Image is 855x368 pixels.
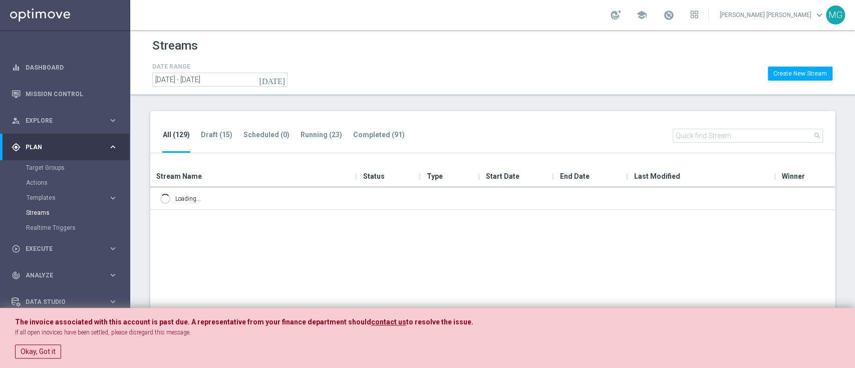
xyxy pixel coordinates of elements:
i: keyboard_arrow_right [108,142,118,152]
button: [DATE] [257,73,288,88]
span: Last Modified [634,166,680,186]
button: equalizer Dashboard [11,64,118,72]
span: to resolve the issue. [406,318,473,326]
span: Type [427,166,443,186]
h4: DATE RANGE [152,63,288,70]
span: Explore [26,118,108,124]
span: The invoice associated with this account is past due. A representative from your finance departme... [15,318,371,326]
div: Streams [26,205,129,220]
div: Dashboard [12,54,118,81]
a: Mission Control [26,81,118,107]
i: [DATE] [259,75,286,84]
span: school [636,10,647,21]
div: Execute [12,244,108,253]
span: End Date [560,166,590,186]
div: Mission Control [12,81,118,107]
a: Dashboard [26,54,118,81]
span: Status [363,166,385,186]
input: Select date range [152,73,288,87]
div: Data Studio [12,297,108,306]
div: Actions [26,175,129,190]
div: Plan [12,143,108,152]
div: Target Groups [26,160,129,175]
div: Realtime Triggers [26,220,129,235]
i: keyboard_arrow_right [108,244,118,253]
input: Quick find Stream [673,129,823,143]
button: Templates keyboard_arrow_right [26,194,118,202]
div: Analyze [12,271,108,280]
i: keyboard_arrow_right [108,297,118,306]
button: person_search Explore keyboard_arrow_right [11,117,118,125]
i: keyboard_arrow_right [108,193,118,203]
a: Streams [26,209,104,217]
a: Actions [26,179,104,187]
button: Okay, Got it [15,344,61,358]
a: [PERSON_NAME] [PERSON_NAME]keyboard_arrow_down [719,8,826,23]
button: Data Studio keyboard_arrow_right [11,298,118,306]
a: contact us [371,318,406,326]
button: track_changes Analyze keyboard_arrow_right [11,271,118,279]
span: Analyze [26,272,108,278]
i: person_search [12,116,21,125]
div: Loading... [170,194,201,204]
i: gps_fixed [12,143,21,152]
p: If all open inovices have been settled, please disregard this message. [15,328,840,337]
button: play_circle_outline Execute keyboard_arrow_right [11,245,118,253]
tab-header: All (129) [163,131,190,139]
tab-header: Completed (91) [353,131,405,139]
i: search [813,132,821,140]
i: keyboard_arrow_right [108,270,118,280]
tab-header: Draft (15) [201,131,232,139]
button: Mission Control [11,90,118,98]
div: Explore [12,116,108,125]
button: gps_fixed Plan keyboard_arrow_right [11,143,118,151]
span: Plan [26,144,108,150]
tab-header: Scheduled (0) [243,131,290,139]
a: Realtime Triggers [26,224,104,232]
i: track_changes [12,271,21,280]
span: Stream Name [156,166,202,186]
h1: Streams [152,39,198,53]
a: Target Groups [26,164,104,172]
span: Execute [26,246,108,252]
span: Winner [782,166,805,186]
tab-header: Running (23) [301,131,342,139]
i: keyboard_arrow_right [108,116,118,125]
span: Start Date [486,166,519,186]
button: Create New Stream [768,67,832,81]
div: Templates [26,190,129,205]
span: Templates [27,195,98,201]
div: Templates [27,195,108,201]
span: keyboard_arrow_down [814,10,825,21]
span: Data Studio [26,299,108,305]
i: play_circle_outline [12,244,21,253]
div: MG [826,6,845,25]
i: equalizer [12,63,21,72]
